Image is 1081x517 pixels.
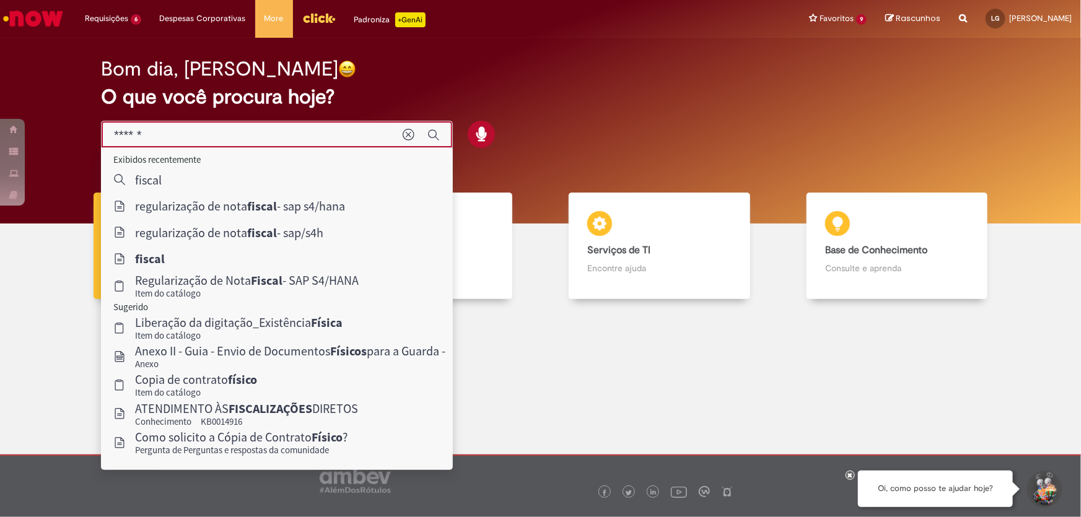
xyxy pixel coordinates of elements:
[160,12,246,25] span: Despesas Corporativas
[858,471,1013,507] div: Oi, como posso te ajudar hoje?
[650,489,657,497] img: logo_footer_linkedin.png
[587,244,650,256] b: Serviços de TI
[541,193,779,300] a: Serviços de TI Encontre ajuda
[885,13,940,25] a: Rascunhos
[896,12,940,24] span: Rascunhos
[671,484,687,500] img: logo_footer_youtube.png
[602,490,608,496] img: logo_footer_facebook.png
[85,12,128,25] span: Requisições
[778,193,1016,300] a: Base de Conhecimento Consulte e aprenda
[338,60,356,78] img: happy-face.png
[265,12,284,25] span: More
[722,486,733,497] img: logo_footer_naosei.png
[1025,471,1062,508] button: Iniciar Conversa de Suporte
[992,14,1000,22] span: LG
[101,58,338,80] h2: Bom dia, [PERSON_NAME]
[131,14,141,25] span: 6
[65,193,303,300] a: Tirar dúvidas Tirar dúvidas com Lupi Assist e Gen Ai
[354,12,426,27] div: Padroniza
[101,86,980,108] h2: O que você procura hoje?
[1009,13,1072,24] span: [PERSON_NAME]
[825,262,969,274] p: Consulte e aprenda
[395,12,426,27] p: +GenAi
[825,244,927,256] b: Base de Conhecimento
[302,9,336,27] img: click_logo_yellow_360x200.png
[1,6,65,31] img: ServiceNow
[820,12,854,25] span: Favoritos
[320,468,391,493] img: logo_footer_ambev_rotulo_gray.png
[626,490,632,496] img: logo_footer_twitter.png
[856,14,867,25] span: 9
[587,262,731,274] p: Encontre ajuda
[699,486,710,497] img: logo_footer_workplace.png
